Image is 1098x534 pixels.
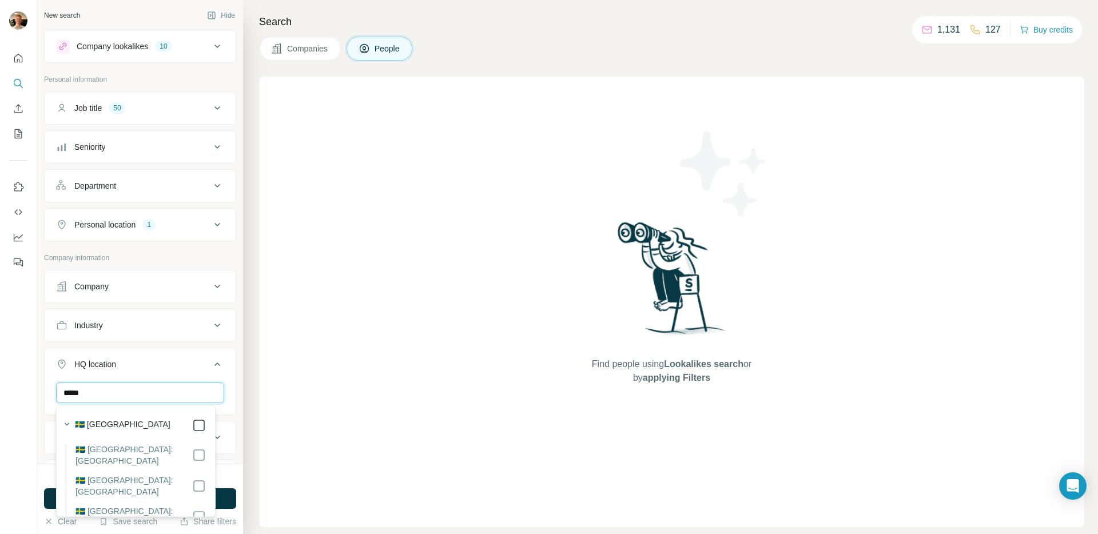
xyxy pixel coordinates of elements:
span: People [375,43,401,54]
label: 🇸🇪 [GEOGRAPHIC_DATA]: [GEOGRAPHIC_DATA] [75,505,192,528]
button: Department [45,172,236,200]
p: 127 [985,23,1001,37]
div: Department [74,180,116,192]
button: Run search [44,488,236,509]
button: Company [45,273,236,300]
div: Company [74,281,109,292]
button: Use Surfe API [9,202,27,222]
button: My lists [9,123,27,144]
button: Seniority [45,133,236,161]
button: Employees (size)7 [45,463,236,490]
div: Open Intercom Messenger [1059,472,1087,500]
button: Annual revenue ($) [45,424,236,451]
button: Quick start [9,48,27,69]
div: Company lookalikes [77,41,148,52]
img: Surfe Illustration - Woman searching with binoculars [612,219,731,346]
button: Job title50 [45,94,236,122]
p: Personal information [44,74,236,85]
img: Avatar [9,11,27,30]
img: Surfe Illustration - Stars [672,122,775,225]
button: Share filters [180,516,236,527]
div: 50 [109,103,125,113]
div: HQ location [74,358,116,370]
div: 1 [142,220,156,230]
label: 🇸🇪 [GEOGRAPHIC_DATA]: [GEOGRAPHIC_DATA] [75,444,192,467]
div: Seniority [74,141,105,153]
button: Feedback [9,252,27,273]
span: applying Filters [643,373,710,382]
span: Lookalikes search [664,359,743,369]
div: 10 [155,41,172,51]
p: Company information [44,253,236,263]
div: Industry [74,320,103,331]
label: 🇸🇪 [GEOGRAPHIC_DATA] [75,419,170,432]
div: New search [44,10,80,21]
p: 1,131 [937,23,960,37]
button: Enrich CSV [9,98,27,119]
h4: Search [259,14,1084,30]
label: 🇸🇪 [GEOGRAPHIC_DATA]: [GEOGRAPHIC_DATA] [75,475,192,497]
button: Clear [44,516,77,527]
span: Find people using or by [580,357,763,385]
div: Job title [74,102,102,114]
button: HQ location [45,350,236,382]
span: Companies [287,43,329,54]
button: Dashboard [9,227,27,248]
button: Hide [199,7,243,24]
button: Save search [99,516,157,527]
button: Industry [45,312,236,339]
div: Personal location [74,219,136,230]
button: Personal location1 [45,211,236,238]
button: Search [9,73,27,94]
button: Buy credits [1020,22,1073,38]
button: Company lookalikes10 [45,33,236,60]
button: Use Surfe on LinkedIn [9,177,27,197]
